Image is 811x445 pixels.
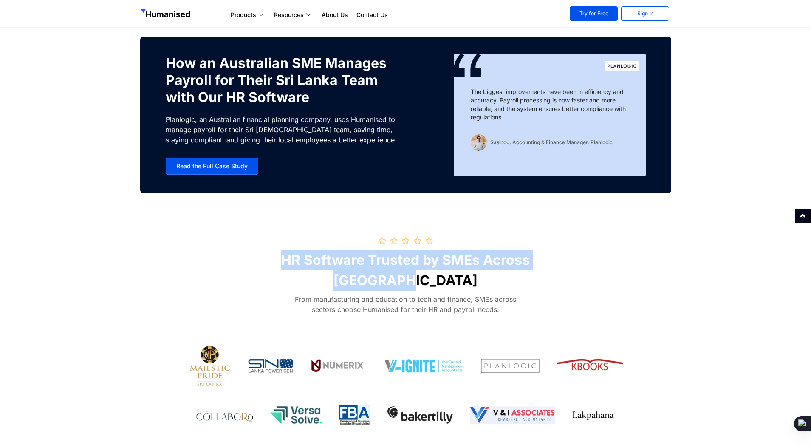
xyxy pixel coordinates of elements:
a: Read the Full Case Study [166,158,258,175]
a: Contact Us [352,10,392,20]
a: Try for Free [570,6,618,21]
div: Planlogic, an Australian financial planning company, uses Humanised to manage payroll for their S... [166,114,399,145]
p: From manufacturing and education to tech and finance, SMEs across sectors choose Humanised for th... [287,294,525,315]
h2: HR Software Trusted by SMEs Across [GEOGRAPHIC_DATA] [261,250,550,291]
a: Sign In [621,6,669,21]
p: Sasindu, Accounting & Finance Manager, Planlogic [490,138,628,147]
h2: How an Australian SME Manages Payroll for Their Sri Lanka Team with Our HR Software [166,55,399,106]
p: The biggest improvements have been in efficiency and accuracy. Payroll processing is now faster a... [471,88,629,122]
a: About Us [317,10,352,20]
img: GetHumanised Logo [140,9,192,20]
a: Products [226,10,270,20]
a: Resources [270,10,317,20]
span: Read the Full Case Study [176,163,248,169]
